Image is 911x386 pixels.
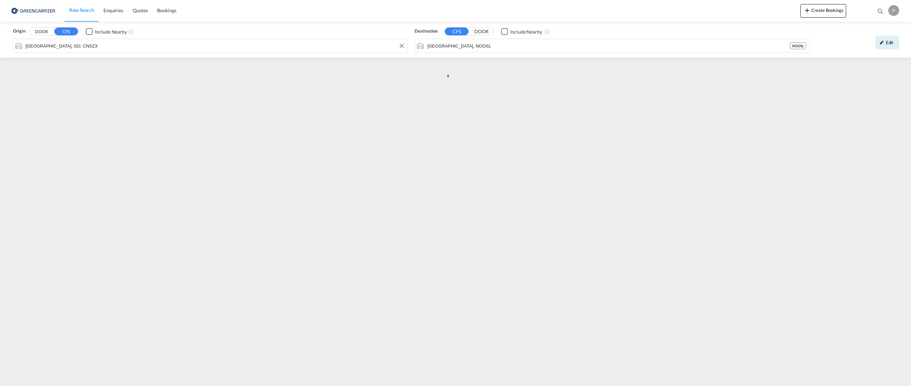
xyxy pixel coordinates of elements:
md-input-container: Oslo, NOOSL [415,39,809,53]
md-checkbox: Checkbox No Ink [501,28,542,35]
div: Include Nearby [95,29,127,35]
div: P [888,5,899,16]
span: Quotes [133,7,148,13]
md-icon: icon-pencil [879,40,884,45]
md-icon: icon-plus 400-fg [803,6,811,14]
button: CFS [54,27,78,35]
button: icon-plus 400-fgCreate Bookings [800,4,846,18]
button: CFS [445,27,469,35]
md-icon: Unchecked: Ignores neighbouring ports when fetching rates.Checked : Includes neighbouring ports w... [128,29,134,34]
span: Destination [415,28,438,35]
span: Bookings [157,7,176,13]
input: Search by Port [427,41,790,51]
button: DOOR [470,28,493,36]
button: DOOR [30,28,53,36]
div: Include Nearby [510,29,542,35]
md-checkbox: Checkbox No Ink [86,28,127,35]
md-icon: icon-magnify [877,7,884,15]
div: icon-pencilEdit [875,36,899,49]
span: Origin [13,28,25,35]
input: Search by Port [25,41,404,51]
div: NOOSL [790,42,806,49]
md-icon: Unchecked: Ignores neighbouring ports when fetching rates.Checked : Includes neighbouring ports w... [545,29,550,34]
img: e39c37208afe11efa9cb1d7a6ea7d6f5.png [10,3,56,18]
span: Enquiries [103,7,123,13]
span: Rate Search [69,7,94,13]
button: Clear Input [397,41,407,51]
md-input-container: Shenzhen, GD, CNSZX [13,39,407,53]
div: icon-magnify [877,7,884,18]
